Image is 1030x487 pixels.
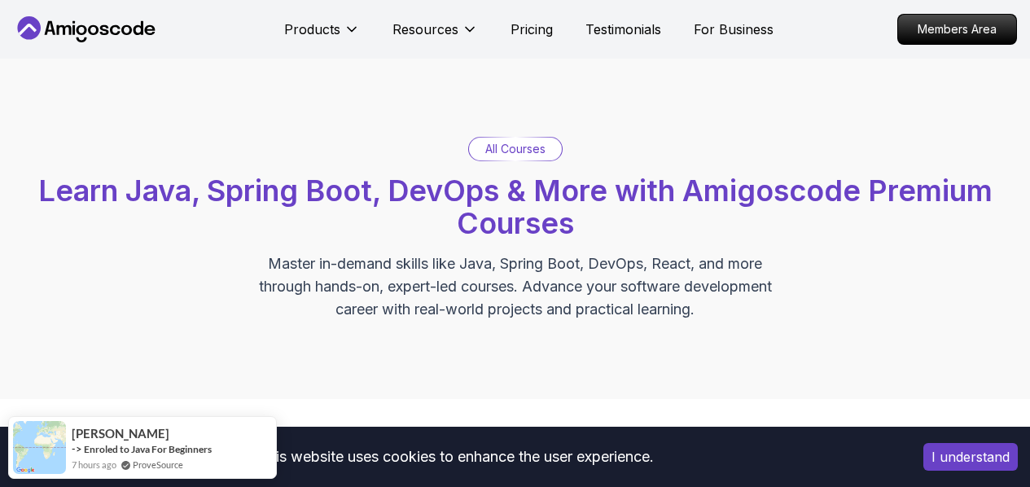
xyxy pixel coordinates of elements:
[13,421,66,474] img: provesource social proof notification image
[38,173,993,241] span: Learn Java, Spring Boot, DevOps & More with Amigoscode Premium Courses
[284,20,360,52] button: Products
[585,20,661,39] a: Testimonials
[694,20,774,39] a: For Business
[898,15,1016,44] p: Members Area
[897,14,1017,45] a: Members Area
[242,252,789,321] p: Master in-demand skills like Java, Spring Boot, DevOps, React, and more through hands-on, expert-...
[485,141,546,157] p: All Courses
[392,20,478,52] button: Resources
[72,458,116,472] span: 7 hours ago
[721,76,1014,414] iframe: chat widget
[392,20,458,39] p: Resources
[12,439,899,475] div: This website uses cookies to enhance the user experience.
[923,443,1018,471] button: Accept cookies
[72,442,82,455] span: ->
[284,20,340,39] p: Products
[72,427,169,441] span: [PERSON_NAME]
[962,422,1014,471] iframe: chat widget
[84,443,212,455] a: Enroled to Java For Beginners
[133,458,183,472] a: ProveSource
[511,20,553,39] a: Pricing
